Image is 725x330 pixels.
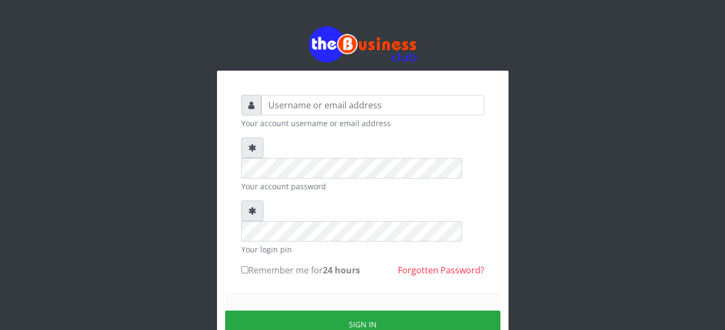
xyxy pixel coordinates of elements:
[241,181,484,192] small: Your account password
[261,95,484,115] input: Username or email address
[241,118,484,129] small: Your account username or email address
[241,244,484,255] small: Your login pin
[398,264,484,276] a: Forgotten Password?
[323,264,360,276] b: 24 hours
[241,264,360,277] label: Remember me for
[241,266,248,273] input: Remember me for24 hours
